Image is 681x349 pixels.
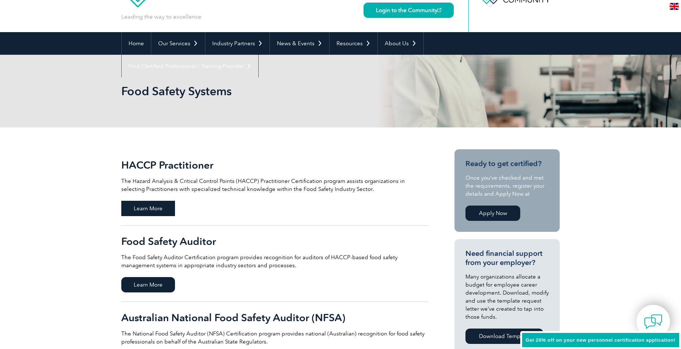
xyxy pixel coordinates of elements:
a: About Us [378,32,423,55]
a: Home [122,32,151,55]
a: Find Certified Professional / Training Provider [122,55,258,77]
a: Login to the Community [364,3,454,18]
a: News & Events [270,32,329,55]
h2: HACCP Practitioner [121,159,428,171]
h2: Australian National Food Safety Auditor (NFSA) [121,312,428,323]
img: contact-chat.png [644,312,662,331]
h3: Ready to get certified? [465,159,549,168]
img: open_square.png [437,8,441,12]
a: Our Services [151,32,205,55]
h3: Need financial support from your employer? [465,249,549,267]
p: Leading the way to excellence [121,13,201,21]
a: Apply Now [465,206,520,221]
h2: Food Safety Auditor [121,235,428,247]
span: Learn More [121,201,175,216]
p: The Food Safety Auditor Certification program provides recognition for auditors of HACCP-based fo... [121,253,428,269]
img: en [670,3,679,10]
a: Download Template [465,329,543,344]
p: The National Food Safety Auditor (NFSA) Certification program provides national (Australian) reco... [121,330,428,346]
a: Resources [330,32,377,55]
a: Food Safety Auditor The Food Safety Auditor Certification program provides recognition for audito... [121,226,428,302]
span: Get 20% off on your new personnel certification application! [526,337,676,343]
p: The Hazard Analysis & Critical Control Points (HACCP) Practitioner Certification program assists ... [121,177,428,193]
h1: Food Safety Systems [121,84,402,98]
span: Learn More [121,277,175,292]
p: Once you’ve checked and met the requirements, register your details and Apply Now at [465,174,549,198]
p: Many organizations allocate a budget for employee career development. Download, modify and use th... [465,273,549,321]
a: HACCP Practitioner The Hazard Analysis & Critical Control Points (HACCP) Practitioner Certificati... [121,149,428,226]
a: Industry Partners [205,32,270,55]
